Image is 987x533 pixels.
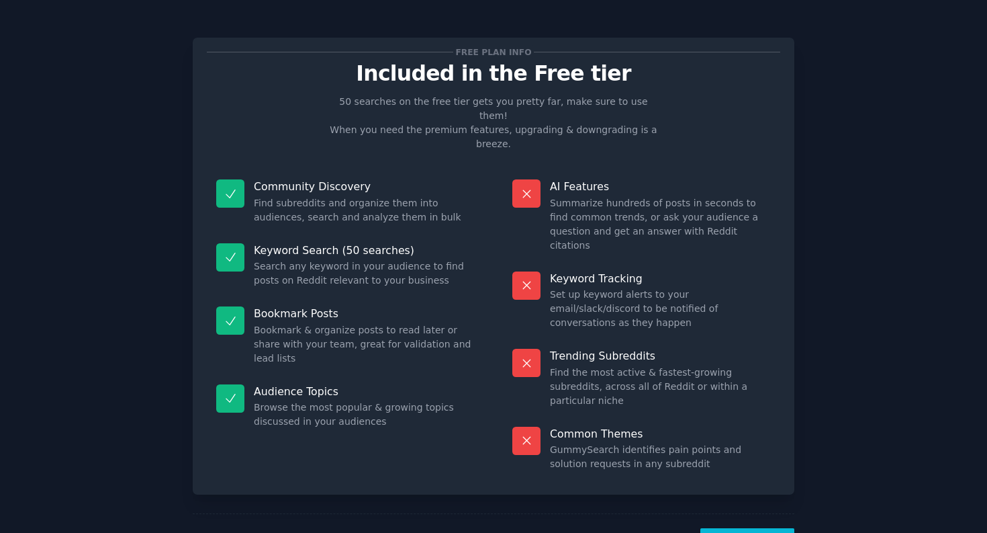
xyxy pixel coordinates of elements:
dd: Summarize hundreds of posts in seconds to find common trends, or ask your audience a question and... [550,196,771,253]
p: Community Discovery [254,179,475,194]
dd: Browse the most popular & growing topics discussed in your audiences [254,401,475,429]
p: Trending Subreddits [550,349,771,363]
p: Common Themes [550,427,771,441]
dd: Bookmark & organize posts to read later or share with your team, great for validation and lead lists [254,323,475,366]
p: 50 searches on the free tier gets you pretty far, make sure to use them! When you need the premiu... [324,95,663,151]
dd: GummySearch identifies pain points and solution requests in any subreddit [550,443,771,471]
span: Free plan info [453,45,534,59]
dd: Find subreddits and organize them into audiences, search and analyze them in bulk [254,196,475,224]
p: Keyword Tracking [550,272,771,286]
dd: Search any keyword in your audience to find posts on Reddit relevant to your business [254,259,475,288]
dd: Set up keyword alerts to your email/slack/discord to be notified of conversations as they happen [550,288,771,330]
p: AI Features [550,179,771,194]
p: Audience Topics [254,384,475,399]
p: Included in the Free tier [207,62,780,85]
p: Bookmark Posts [254,306,475,321]
dd: Find the most active & fastest-growing subreddits, across all of Reddit or within a particular niche [550,366,771,408]
p: Keyword Search (50 searches) [254,243,475,257]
